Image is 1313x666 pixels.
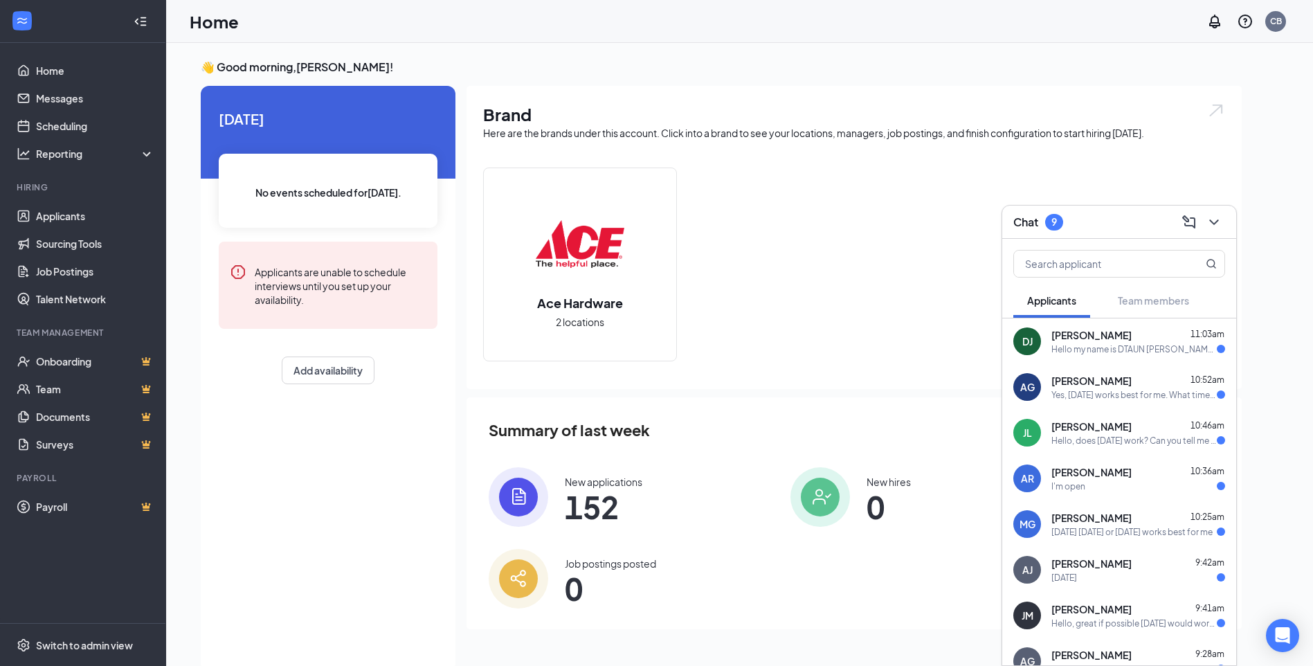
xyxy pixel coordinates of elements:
span: 10:46am [1190,420,1224,431]
a: OnboardingCrown [36,348,154,375]
span: [PERSON_NAME] [1051,420,1132,433]
div: Team Management [17,327,152,339]
a: Applicants [36,202,154,230]
span: 10:25am [1190,512,1224,522]
span: 2 locations [556,314,604,330]
a: Talent Network [36,285,154,313]
div: [DATE] [DATE] or [DATE] works best for me [1051,526,1213,538]
span: 0 [867,494,911,519]
div: AR [1021,471,1034,485]
span: [PERSON_NAME] [1051,374,1132,388]
span: Team members [1118,294,1189,307]
h3: 👋 Good morning, [PERSON_NAME] ! [201,60,1242,75]
svg: Notifications [1206,13,1223,30]
a: Job Postings [36,258,154,285]
h2: Ace Hardware [523,294,637,312]
div: [DATE] [1051,572,1077,584]
svg: ComposeMessage [1181,214,1197,231]
button: ComposeMessage [1178,211,1200,233]
span: 0 [565,576,656,601]
svg: WorkstreamLogo [15,14,29,28]
a: Scheduling [36,112,154,140]
input: Search applicant [1014,251,1178,277]
div: Here are the brands under this account. Click into a brand to see your locations, managers, job p... [483,126,1225,140]
a: PayrollCrown [36,493,154,521]
button: Add availability [282,357,374,384]
svg: ChevronDown [1206,214,1222,231]
img: open.6027fd2a22e1237b5b06.svg [1207,102,1225,118]
span: No events scheduled for [DATE] . [255,185,401,200]
h1: Brand [483,102,1225,126]
div: 9 [1051,216,1057,228]
h1: Home [190,10,239,33]
h3: Chat [1013,215,1038,230]
div: AG [1020,380,1035,394]
div: JL [1023,426,1032,440]
div: Reporting [36,147,155,161]
div: Hello my name is DTAUN [PERSON_NAME] I was wondering if you guys are still hiring [1051,343,1217,355]
img: Ace Hardware [536,200,624,289]
span: 9:28am [1195,649,1224,659]
a: TeamCrown [36,375,154,403]
span: Summary of last week [489,418,650,442]
span: [DATE] [219,108,437,129]
img: icon [790,467,850,527]
svg: Settings [17,638,30,652]
span: 9:42am [1195,557,1224,568]
span: [PERSON_NAME] [1051,648,1132,662]
a: DocumentsCrown [36,403,154,431]
span: 11:03am [1190,329,1224,339]
button: ChevronDown [1203,211,1225,233]
div: Yes, [DATE] works best for me. What times are available? [1051,389,1217,401]
div: New hires [867,475,911,489]
a: Messages [36,84,154,112]
span: [PERSON_NAME] [1051,602,1132,616]
div: AJ [1022,563,1033,577]
div: Applicants are unable to schedule interviews until you set up your availability. [255,264,426,307]
div: JM [1022,609,1033,622]
svg: MagnifyingGlass [1206,258,1217,269]
div: Switch to admin view [36,638,133,652]
svg: Collapse [134,15,147,28]
span: [PERSON_NAME] [1051,557,1132,570]
span: Applicants [1027,294,1076,307]
a: Sourcing Tools [36,230,154,258]
span: 10:52am [1190,375,1224,385]
span: [PERSON_NAME] [1051,465,1132,479]
div: CB [1270,15,1282,27]
a: SurveysCrown [36,431,154,458]
span: 152 [565,494,642,519]
a: Home [36,57,154,84]
span: 10:36am [1190,466,1224,476]
div: Job postings posted [565,557,656,570]
svg: Error [230,264,246,280]
span: [PERSON_NAME] [1051,511,1132,525]
div: Hello, does [DATE] work? Can you tell me who this is also? Thank you [1051,435,1217,447]
div: I'm open [1051,480,1085,492]
div: Payroll [17,472,152,484]
img: icon [489,549,548,609]
div: DJ [1022,334,1033,348]
svg: QuestionInfo [1237,13,1253,30]
span: [PERSON_NAME] [1051,328,1132,342]
img: icon [489,467,548,527]
span: 9:41am [1195,603,1224,613]
div: MG [1020,517,1035,531]
svg: Analysis [17,147,30,161]
div: New applications [565,475,642,489]
div: Hiring [17,181,152,193]
div: Open Intercom Messenger [1266,619,1299,652]
div: Hello, great if possible [DATE] would work best for me. Thank you [1051,618,1217,629]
